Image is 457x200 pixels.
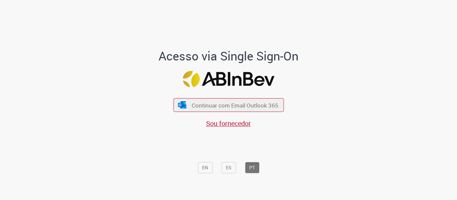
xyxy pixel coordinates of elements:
[136,50,322,63] h1: Acesso via Single Sign-On
[173,98,284,112] button: ícone Azure/Microsoft 360 Continuar com Email Outlook 365
[206,119,251,128] a: Sou fornecedor
[178,102,187,109] img: ícone Azure/Microsoft 360
[221,162,236,173] button: ES
[198,162,212,173] button: EN
[192,101,278,109] span: Continuar com Email Outlook 365
[245,162,259,173] button: PT
[183,71,274,87] img: Logo ABInBev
